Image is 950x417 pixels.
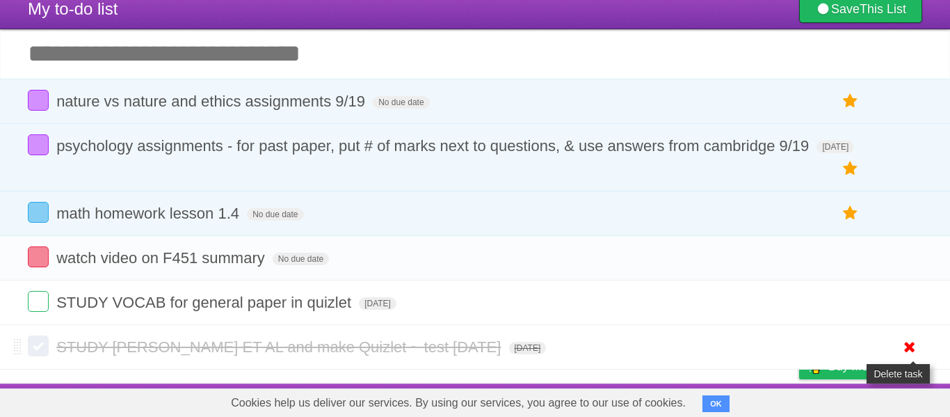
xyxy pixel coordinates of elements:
label: Done [28,90,49,111]
span: psychology assignments - for past paper, put # of marks next to questions, & use answers from cam... [56,137,812,155]
button: OK [702,395,730,412]
label: Done [28,134,49,155]
span: STUDY [PERSON_NAME] ET AL and make Quizlet ~ test [DATE] [56,338,504,356]
b: This List [860,2,906,16]
a: Developers [660,387,716,414]
span: nature vs nature and ethics assignments 9/19 [56,93,369,110]
label: Done [28,246,49,267]
span: No due date [273,253,329,265]
span: STUDY VOCAB for general paper in quizlet [56,294,355,311]
span: Cookies help us deliver our services. By using our services, you agree to our use of cookies. [217,389,700,417]
span: [DATE] [509,342,547,354]
a: Suggest a feature [835,387,922,414]
label: Done [28,336,49,356]
label: Star task [837,202,864,225]
span: math homework lesson 1.4 [56,205,243,222]
a: About [614,387,643,414]
span: [DATE] [816,141,854,153]
span: Buy me a coffee [828,354,915,379]
label: Star task [837,90,864,113]
a: Privacy [781,387,817,414]
a: Terms [734,387,764,414]
span: watch video on F451 summary [56,249,268,267]
span: No due date [247,208,303,221]
span: No due date [373,96,429,109]
span: [DATE] [359,297,396,310]
label: Done [28,291,49,312]
label: Done [28,202,49,223]
label: Star task [837,157,864,180]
